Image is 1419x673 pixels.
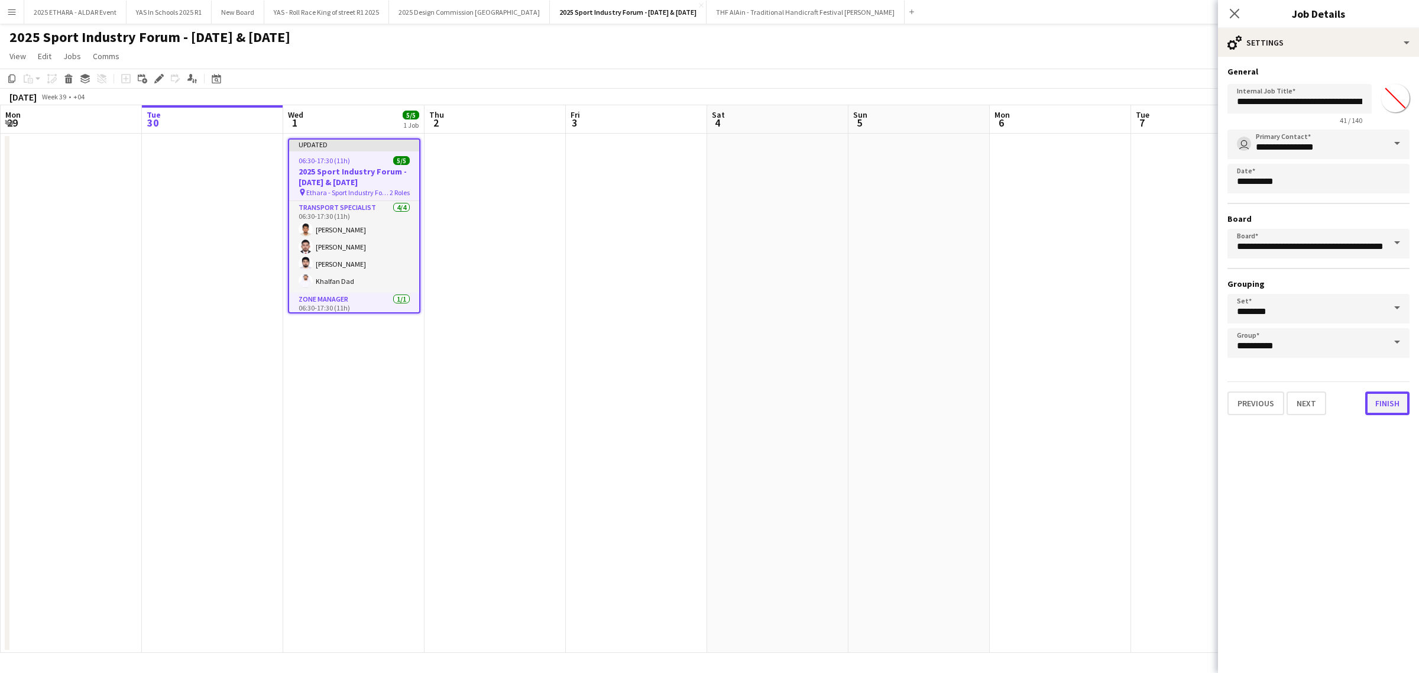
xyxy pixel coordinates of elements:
span: 6 [993,116,1010,130]
app-card-role: Zone Manager1/106:30-17:30 (11h) [289,293,419,333]
span: 4 [710,116,725,130]
span: 5/5 [393,156,410,165]
span: 41 / 140 [1330,116,1372,125]
button: Finish [1365,391,1410,415]
span: 3 [569,116,580,130]
button: 2025 ETHARA - ALDAR Event [24,1,127,24]
span: 30 [145,116,161,130]
div: 1 Job [403,121,419,130]
h3: Job Details [1218,6,1419,21]
span: 5 [851,116,867,130]
a: Comms [88,48,124,64]
span: 7 [1134,116,1149,130]
button: 2025 Design Commission [GEOGRAPHIC_DATA] [389,1,550,24]
app-job-card: Updated06:30-17:30 (11h)5/52025 Sport Industry Forum - [DATE] & [DATE] Ethara - Sport Industry Fo... [288,138,420,313]
div: Settings [1218,28,1419,57]
span: Ethara - Sport Industry Forum 2025 [306,188,390,197]
span: Thu [429,109,444,120]
span: 29 [4,116,21,130]
a: View [5,48,31,64]
h3: 2025 Sport Industry Forum - [DATE] & [DATE] [289,166,419,187]
h1: 2025 Sport Industry Forum - [DATE] & [DATE] [9,28,290,46]
span: Jobs [63,51,81,62]
a: Edit [33,48,56,64]
span: Mon [5,109,21,120]
div: Updated [289,140,419,149]
span: Fri [571,109,580,120]
span: Sat [712,109,725,120]
span: Sun [853,109,867,120]
button: Next [1287,391,1326,415]
a: Jobs [59,48,86,64]
span: 06:30-17:30 (11h) [299,156,350,165]
span: 2 Roles [390,188,410,197]
span: Tue [1136,109,1149,120]
span: Comms [93,51,119,62]
span: Week 39 [39,92,69,101]
button: YAS - Roll Race King of street R1 2025 [264,1,389,24]
span: Edit [38,51,51,62]
div: +04 [73,92,85,101]
h3: Board [1227,213,1410,224]
div: [DATE] [9,91,37,103]
app-card-role: Transport Specialist4/406:30-17:30 (11h)[PERSON_NAME][PERSON_NAME][PERSON_NAME]Khalfan Dad [289,201,419,293]
span: View [9,51,26,62]
button: New Board [212,1,264,24]
span: 2 [427,116,444,130]
button: THF AlAin - Traditional Handicraft Festival [PERSON_NAME] [707,1,905,24]
span: 5/5 [403,111,419,119]
button: YAS In Schools 2025 R1 [127,1,212,24]
span: Wed [288,109,303,120]
span: 1 [286,116,303,130]
button: 2025 Sport Industry Forum - [DATE] & [DATE] [550,1,707,24]
span: Tue [147,109,161,120]
button: Previous [1227,391,1284,415]
h3: Grouping [1227,279,1410,289]
span: Mon [994,109,1010,120]
h3: General [1227,66,1410,77]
